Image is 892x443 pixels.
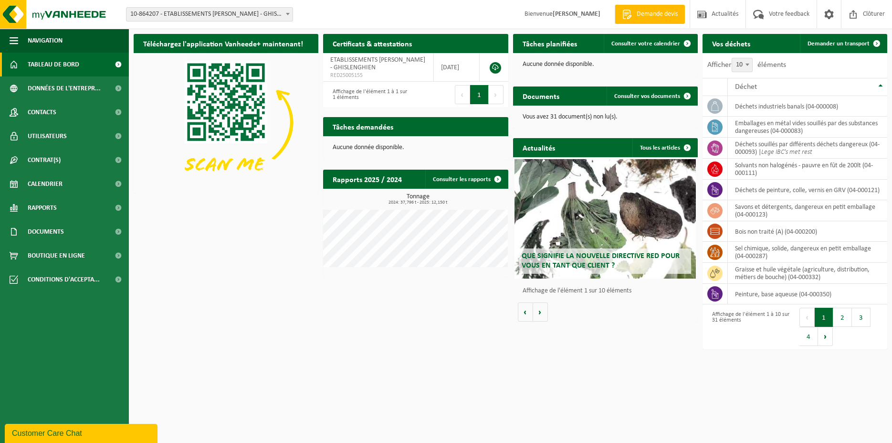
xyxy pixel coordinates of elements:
[553,11,600,18] strong: [PERSON_NAME]
[328,200,508,205] span: 2024: 37,796 t - 2025: 12,150 t
[323,117,403,136] h2: Tâches demandées
[728,117,887,138] td: emballages en métal vides souillés par des substances dangereuses (04-000083)
[513,138,565,157] h2: Actualités
[513,86,569,105] h2: Documents
[732,58,752,72] span: 10
[126,8,293,21] span: 10-864207 - ETABLISSEMENTS ROBERT STIERNON - GHISLENGHIEN
[28,220,64,244] span: Documents
[126,7,293,22] span: 10-864207 - ETABLISSEMENTS ROBERT STIERNON - GHISLENGHIEN
[707,307,790,347] div: Affichage de l'élément 1 à 10 sur 31 éléments
[323,34,421,53] h2: Certificats & attestations
[728,284,887,304] td: peinture, base aqueuse (04-000350)
[28,124,67,148] span: Utilisateurs
[333,144,498,151] p: Aucune donnée disponible.
[799,308,815,327] button: Previous
[28,53,79,76] span: Tableau de bord
[728,242,887,263] td: sel chimique, solide, dangereux en petit emballage (04-000287)
[799,327,818,346] button: 4
[523,114,688,120] p: Vous avez 31 document(s) non lu(s).
[611,41,680,47] span: Consulter votre calendrier
[328,194,508,205] h3: Tonnage
[707,61,786,69] label: Afficher éléments
[607,86,697,106] a: Consulter vos documents
[514,159,696,279] a: Que signifie la nouvelle directive RED pour vous en tant que client ?
[28,148,61,172] span: Contrat(s)
[728,159,887,180] td: solvants non halogénés - pauvre en fût de 200lt (04-000111)
[523,288,693,294] p: Affichage de l'élément 1 sur 10 éléments
[533,303,548,322] button: Volgende
[761,149,812,156] i: Lege IBC's met rest
[330,56,425,71] span: ETABLISSEMENTS [PERSON_NAME] - GHISLENGHIEN
[134,53,318,192] img: Download de VHEPlus App
[518,303,533,322] button: Vorige
[728,221,887,242] td: bois non traité (A) (04-000200)
[28,172,63,196] span: Calendrier
[615,5,685,24] a: Demande devis
[328,84,411,105] div: Affichage de l'élément 1 à 1 sur 1 éléments
[28,29,63,53] span: Navigation
[489,85,504,104] button: Next
[330,72,426,79] span: RED25005155
[728,96,887,117] td: déchets industriels banals (04-000008)
[808,41,870,47] span: Demander un transport
[513,34,587,53] h2: Tâches planifiées
[523,61,688,68] p: Aucune donnée disponible.
[28,196,57,220] span: Rapports
[833,308,852,327] button: 2
[28,268,100,292] span: Conditions d'accepta...
[815,308,833,327] button: 1
[632,138,697,157] a: Tous les articles
[800,34,886,53] a: Demander un transport
[604,34,697,53] a: Consulter votre calendrier
[28,244,85,268] span: Boutique en ligne
[614,93,680,99] span: Consulter vos documents
[728,263,887,284] td: graisse et huile végétale (agriculture, distribution, métiers de bouche) (04-000332)
[852,308,871,327] button: 3
[28,76,101,100] span: Données de l'entrepr...
[134,34,313,53] h2: Téléchargez l'application Vanheede+ maintenant!
[5,422,159,443] iframe: chat widget
[728,180,887,200] td: déchets de peinture, colle, vernis en GRV (04-000121)
[728,138,887,159] td: déchets souillés par différents déchets dangereux (04-000093) |
[434,53,480,82] td: [DATE]
[735,83,757,91] span: Déchet
[634,10,680,19] span: Demande devis
[703,34,760,53] h2: Vos déchets
[470,85,489,104] button: 1
[323,170,411,188] h2: Rapports 2025 / 2024
[818,327,833,346] button: Next
[28,100,56,124] span: Contacts
[455,85,470,104] button: Previous
[522,252,680,269] span: Que signifie la nouvelle directive RED pour vous en tant que client ?
[425,170,507,189] a: Consulter les rapports
[728,200,887,221] td: savons et détergents, dangereux en petit emballage (04-000123)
